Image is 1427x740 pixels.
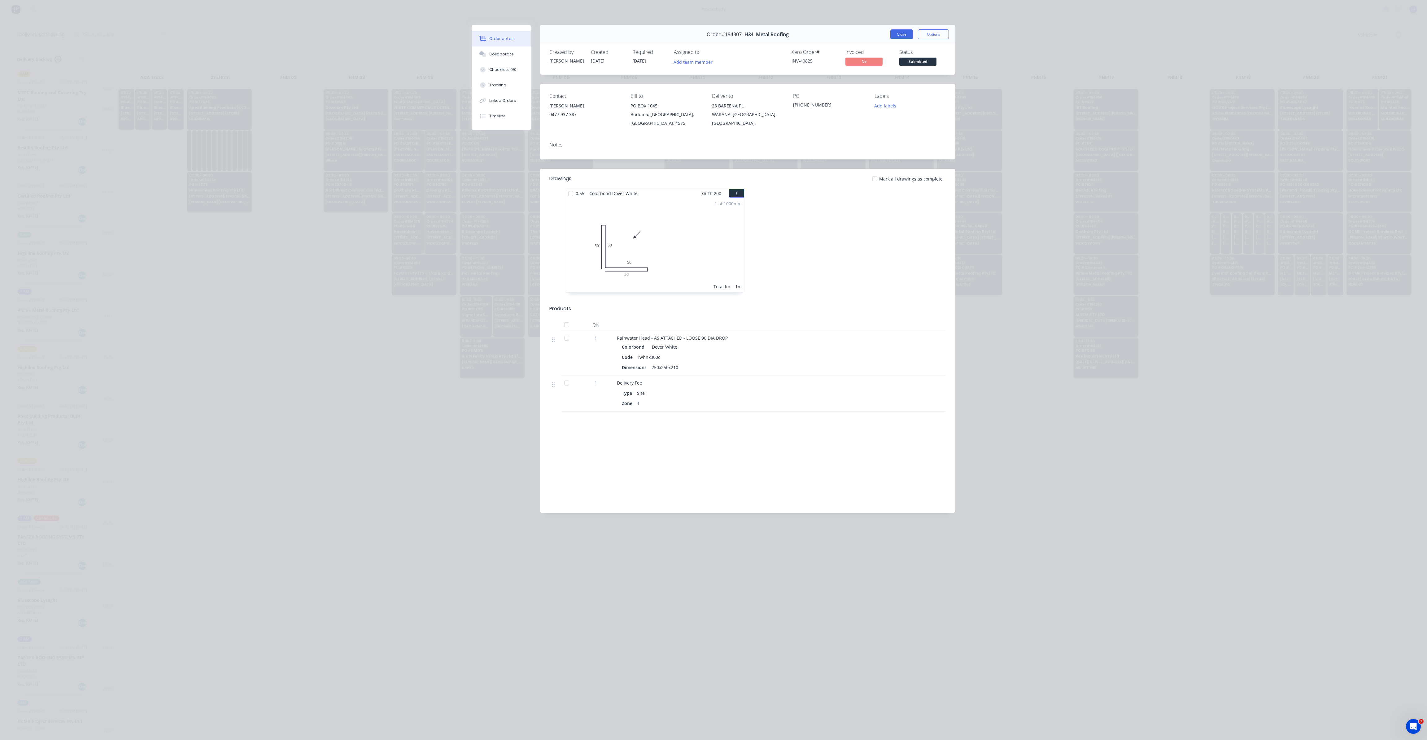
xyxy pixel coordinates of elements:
button: 1 [729,189,744,198]
span: 1 [1419,719,1424,724]
span: Delivery Fee [617,380,642,386]
div: 23 BAREENA PL [712,102,783,110]
span: No [845,58,883,65]
div: 23 BAREENA PLWARANA, [GEOGRAPHIC_DATA], [GEOGRAPHIC_DATA], [712,102,783,128]
div: Checklists 0/0 [489,67,517,72]
div: Buddina, [GEOGRAPHIC_DATA], [GEOGRAPHIC_DATA], 4575 [631,110,702,128]
div: INV-40825 [792,58,838,64]
div: Xero Order # [792,49,838,55]
div: Timeline [489,113,506,119]
button: Add team member [674,58,716,66]
div: Zone [622,399,635,408]
div: PO [793,93,864,99]
span: 1 [595,380,597,386]
button: Submitted [899,58,936,67]
div: PO BOX 1045Buddina, [GEOGRAPHIC_DATA], [GEOGRAPHIC_DATA], 4575 [631,102,702,128]
iframe: Intercom live chat [1406,719,1421,734]
button: Add labels [871,102,899,110]
div: Deliver to [712,93,783,99]
div: Dover White [649,342,677,351]
div: [PERSON_NAME] [549,102,621,110]
div: Assigned to [674,49,736,55]
button: Order details [472,31,531,46]
div: 250x250x210 [649,363,681,372]
div: [PERSON_NAME] [549,58,583,64]
div: Created [591,49,625,55]
span: 1 [595,335,597,341]
div: rwhnk300c [635,353,663,362]
div: Linked Orders [489,98,516,103]
button: Linked Orders [472,93,531,108]
div: 1m [735,283,742,290]
div: PO BOX 1045 [631,102,702,110]
div: Total lm [713,283,730,290]
button: Checklists 0/0 [472,62,531,77]
div: 1 at 1000mm [715,200,742,207]
span: [DATE] [632,58,646,64]
div: Contact [549,93,621,99]
div: Status [899,49,946,55]
span: Mark all drawings as complete [879,176,943,182]
div: Code [622,353,635,362]
div: [PHONE_NUMBER] [793,102,864,110]
div: Drawings [549,175,571,182]
div: Created by [549,49,583,55]
button: Collaborate [472,46,531,62]
button: Timeline [472,108,531,124]
span: 0.55 [573,189,587,198]
div: [PERSON_NAME]0477 937 387 [549,102,621,121]
div: 1 [635,399,642,408]
div: Order details [489,36,516,41]
div: Required [632,49,666,55]
div: Tracking [489,82,506,88]
span: Order #194307 - [707,32,744,37]
div: Labels [875,93,946,99]
div: Invoiced [845,49,892,55]
div: Site [635,389,647,398]
div: Notes [549,142,946,148]
div: 0477 937 387 [549,110,621,119]
div: Colorbond [622,342,647,351]
button: Options [918,29,949,39]
div: Type [622,389,635,398]
span: [DATE] [591,58,604,64]
span: Rainwater Head - AS ATTACHED - LOOSE 90 DIA DROP [617,335,728,341]
span: H&L Metal Roofing [744,32,789,37]
div: Collaborate [489,51,514,57]
div: Products [549,305,571,312]
div: Qty [577,319,614,331]
button: Tracking [472,77,531,93]
div: 0505050501 at 1000mmTotal lm1m [565,198,744,292]
div: Bill to [631,93,702,99]
span: Submitted [899,58,936,65]
div: Dimensions [622,363,649,372]
button: Add team member [670,58,716,66]
div: WARANA, [GEOGRAPHIC_DATA], [GEOGRAPHIC_DATA], [712,110,783,128]
span: Colorbond Dover White [587,189,640,198]
span: Girth 200 [702,189,721,198]
button: Close [890,29,913,39]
